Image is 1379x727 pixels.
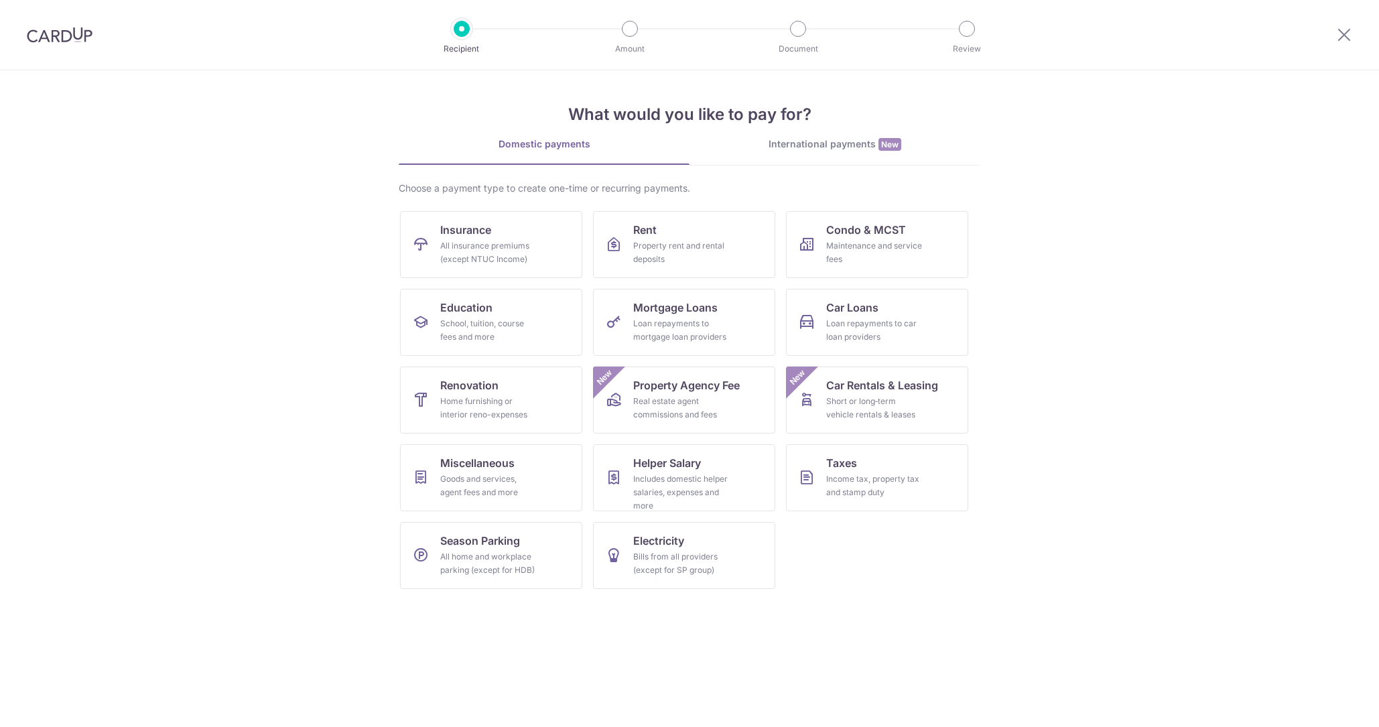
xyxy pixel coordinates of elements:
span: Car Rentals & Leasing [826,377,938,393]
p: Recipient [412,42,511,56]
p: Document [748,42,848,56]
span: Property Agency Fee [633,377,740,393]
div: School, tuition, course fees and more [440,317,537,344]
div: Income tax, property tax and stamp duty [826,472,923,499]
div: International payments [689,137,980,151]
p: Review [917,42,1016,56]
iframe: Opens a widget where you can find more information [1293,687,1366,720]
span: New [594,367,616,389]
span: Rent [633,222,657,238]
a: Season ParkingAll home and workplace parking (except for HDB) [400,522,582,589]
span: Car Loans [826,300,878,316]
span: Electricity [633,533,684,549]
a: RentProperty rent and rental deposits [593,211,775,278]
span: Helper Salary [633,455,701,471]
span: Condo & MCST [826,222,906,238]
img: CardUp [27,27,92,43]
div: All insurance premiums (except NTUC Income) [440,239,537,266]
a: InsuranceAll insurance premiums (except NTUC Income) [400,211,582,278]
div: Real estate agent commissions and fees [633,395,730,421]
span: Season Parking [440,533,520,549]
div: Property rent and rental deposits [633,239,730,266]
a: EducationSchool, tuition, course fees and more [400,289,582,356]
a: Mortgage LoansLoan repayments to mortgage loan providers [593,289,775,356]
span: Education [440,300,492,316]
span: Taxes [826,455,857,471]
div: Goods and services, agent fees and more [440,472,537,499]
div: Bills from all providers (except for SP group) [633,550,730,577]
a: MiscellaneousGoods and services, agent fees and more [400,444,582,511]
a: TaxesIncome tax, property tax and stamp duty [786,444,968,511]
a: Car LoansLoan repayments to car loan providers [786,289,968,356]
div: Domestic payments [399,137,689,151]
a: Car Rentals & LeasingShort or long‑term vehicle rentals & leasesNew [786,367,968,434]
span: Renovation [440,377,499,393]
span: Miscellaneous [440,455,515,471]
div: Short or long‑term vehicle rentals & leases [826,395,923,421]
span: Mortgage Loans [633,300,718,316]
div: Loan repayments to car loan providers [826,317,923,344]
div: Loan repayments to mortgage loan providers [633,317,730,344]
span: New [878,138,901,151]
div: All home and workplace parking (except for HDB) [440,550,537,577]
div: Maintenance and service fees [826,239,923,266]
span: Insurance [440,222,491,238]
div: Includes domestic helper salaries, expenses and more [633,472,730,513]
h4: What would you like to pay for? [399,103,980,127]
span: New [787,367,809,389]
div: Choose a payment type to create one-time or recurring payments. [399,182,980,195]
div: Home furnishing or interior reno-expenses [440,395,537,421]
a: RenovationHome furnishing or interior reno-expenses [400,367,582,434]
a: Property Agency FeeReal estate agent commissions and feesNew [593,367,775,434]
p: Amount [580,42,679,56]
a: Condo & MCSTMaintenance and service fees [786,211,968,278]
a: Helper SalaryIncludes domestic helper salaries, expenses and more [593,444,775,511]
a: ElectricityBills from all providers (except for SP group) [593,522,775,589]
